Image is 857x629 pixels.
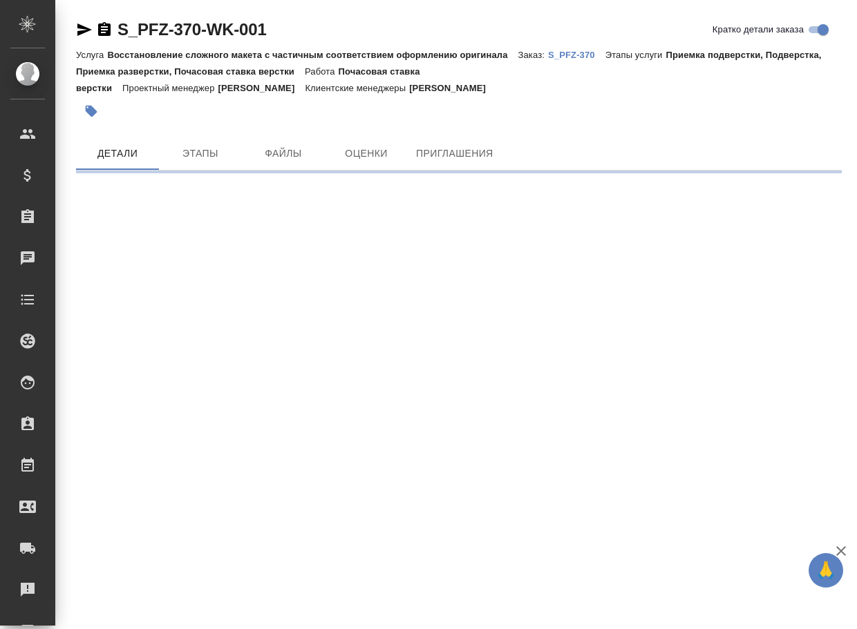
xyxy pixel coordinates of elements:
a: S_PFZ-370-WK-001 [117,20,267,39]
span: Оценки [333,145,399,162]
span: Этапы [167,145,234,162]
span: 🙏 [814,556,838,585]
p: Услуга [76,50,107,60]
p: Проектный менеджер [122,83,218,93]
p: S_PFZ-370 [548,50,605,60]
button: 🙏 [809,553,843,588]
p: Заказ: [518,50,548,60]
button: Добавить тэг [76,96,106,126]
span: Детали [84,145,151,162]
p: Восстановление сложного макета с частичным соответствием оформлению оригинала [107,50,518,60]
p: [PERSON_NAME] [409,83,496,93]
p: Почасовая ставка верстки [76,66,420,93]
p: Этапы услуги [605,50,666,60]
span: Файлы [250,145,317,162]
span: Кратко детали заказа [713,23,804,37]
a: S_PFZ-370 [548,48,605,60]
p: [PERSON_NAME] [218,83,305,93]
button: Скопировать ссылку [96,21,113,38]
p: Клиентские менеджеры [305,83,409,93]
span: Приглашения [416,145,493,162]
button: Скопировать ссылку для ЯМессенджера [76,21,93,38]
p: Работа [305,66,339,77]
